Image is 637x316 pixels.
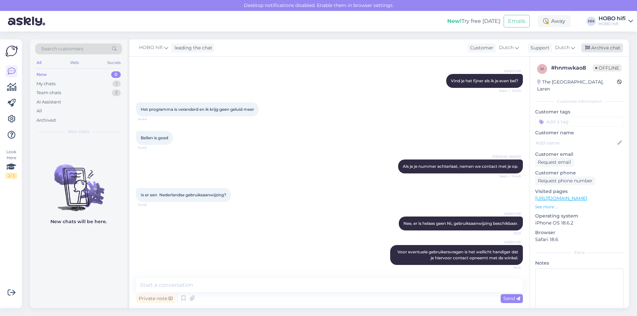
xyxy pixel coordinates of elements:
img: No chats [30,153,127,212]
span: Is er een Nederlandse gebruiksaanwijzing? [141,192,226,197]
span: 14:45 [138,145,163,150]
div: AI Assistant [36,99,61,105]
span: Offline [593,64,622,72]
span: 14:44 [138,117,163,122]
span: Send [503,295,520,301]
div: Extra [535,250,624,256]
div: Socials [106,58,122,67]
div: 1 [112,81,121,87]
span: [PERSON_NAME] [492,154,521,159]
div: New [36,71,47,78]
p: Operating system [535,213,624,220]
span: HOBO hifi [139,44,163,51]
div: HOBO hifi [599,21,626,27]
span: 14:46 [138,202,163,207]
span: HOBO hifi [496,69,521,74]
div: Support [528,44,549,51]
span: Bellen is goed [141,135,168,140]
div: All [36,108,42,114]
div: Web [69,58,80,67]
p: Customer phone [535,169,624,176]
div: 2 [112,90,121,96]
span: Nee, er is helaas geen NL gebruiksaanwijzing beschikbaar. [403,221,518,226]
input: Add a tag [535,117,624,127]
span: Seen ✓ 14:00 [496,88,521,93]
div: All [35,58,43,67]
span: Vind je het fijner als ik je even bel? [451,78,518,83]
div: Private note [136,294,175,303]
span: Search customers [41,45,83,52]
p: iPhone OS 18.6.2 [535,220,624,226]
span: 15:12 [496,231,521,236]
b: New! [447,18,461,24]
div: HH [587,17,596,26]
div: Look Here [5,149,17,179]
p: Browser [535,229,624,236]
span: Dutch [499,44,514,51]
div: Customer information [535,98,624,104]
span: Voor eventuele gebruikersvragen is het wellicht handiger dat je hiervoor contact opneemt met de w... [397,249,519,260]
div: 2 / 3 [5,173,17,179]
p: Customer email [535,151,624,158]
span: Dutch [555,44,570,51]
span: Als je je nummer achterlaat, nemen we contact met je op. [403,164,518,169]
a: [URL][DOMAIN_NAME] [535,195,587,201]
img: Askly Logo [5,45,18,57]
button: Emails [504,15,530,28]
div: 0 [111,71,121,78]
p: Safari 18.6 [535,236,624,243]
div: HOBO hifi [599,16,626,21]
div: Request email [535,158,574,167]
p: Customer name [535,129,624,136]
a: HOBO hifiHOBO hifi [599,16,633,27]
span: New chats [68,129,89,135]
span: HOBO hifi [496,240,521,245]
p: Customer tags [535,108,624,115]
input: Add name [535,139,616,147]
div: The [GEOGRAPHIC_DATA], Laren [537,79,617,93]
p: See more ... [535,204,624,210]
span: Het programma is veranderd en ik krijg geen geluid meer [141,107,254,112]
div: Team chats [36,90,61,96]
div: Request phone number [535,176,595,185]
div: Archived [36,117,56,124]
div: Archive chat [581,43,623,52]
div: My chats [36,81,55,87]
span: h [540,66,544,71]
p: New chats will be here. [50,218,107,225]
div: Customer [467,44,493,51]
p: Notes [535,260,624,267]
div: Away [538,15,571,27]
p: Visited pages [535,188,624,195]
span: HOBO hifi [496,211,521,216]
div: # hnmwkao8 [551,64,593,72]
div: Try free [DATE]: [447,17,501,25]
span: 15:14 [496,265,521,270]
span: Seen ✓ 14:45 [496,174,521,179]
div: leading the chat [172,44,212,51]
